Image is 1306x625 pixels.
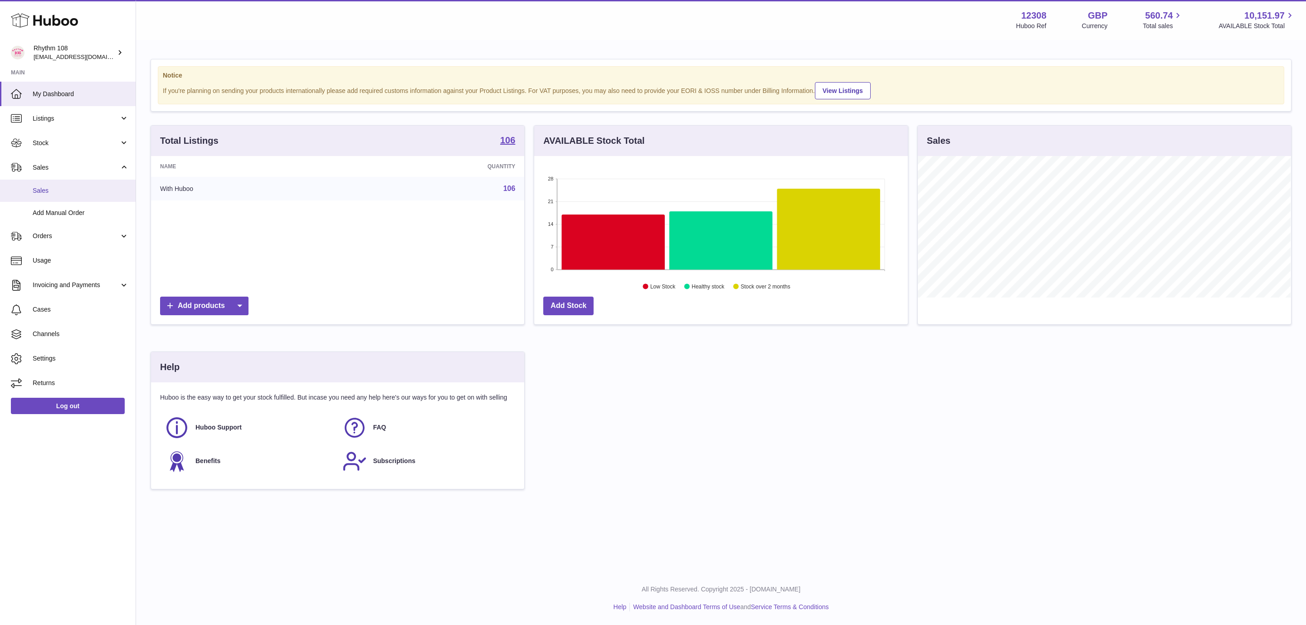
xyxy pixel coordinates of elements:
a: Help [614,603,627,610]
span: Stock [33,139,119,147]
span: Sales [33,186,129,195]
li: and [630,603,828,611]
a: Service Terms & Conditions [751,603,829,610]
span: [EMAIL_ADDRESS][DOMAIN_NAME] [34,53,133,60]
a: Benefits [165,449,333,474]
a: Log out [11,398,125,414]
a: Subscriptions [342,449,511,474]
a: 10,151.97 AVAILABLE Stock Total [1218,10,1295,30]
span: Orders [33,232,119,240]
h3: AVAILABLE Stock Total [543,135,644,147]
span: My Dashboard [33,90,129,98]
span: Settings [33,354,129,363]
span: Invoicing and Payments [33,281,119,289]
a: 560.74 Total sales [1143,10,1183,30]
p: Huboo is the easy way to get your stock fulfilled. But incase you need any help here's our ways f... [160,393,515,402]
text: 0 [551,267,554,272]
a: Add products [160,297,249,315]
a: FAQ [342,415,511,440]
span: 560.74 [1145,10,1173,22]
a: Huboo Support [165,415,333,440]
th: Quantity [348,156,524,177]
span: Cases [33,305,129,314]
div: Huboo Ref [1016,22,1047,30]
span: Huboo Support [195,423,242,432]
h3: Help [160,361,180,373]
span: 10,151.97 [1244,10,1285,22]
div: Currency [1082,22,1108,30]
span: Channels [33,330,129,338]
a: 106 [503,185,516,192]
h3: Total Listings [160,135,219,147]
img: orders@rhythm108.com [11,46,24,59]
span: Listings [33,114,119,123]
text: 7 [551,244,554,249]
a: Website and Dashboard Terms of Use [633,603,740,610]
text: Healthy stock [692,283,725,290]
a: View Listings [815,82,871,99]
span: AVAILABLE Stock Total [1218,22,1295,30]
div: If you're planning on sending your products internationally please add required customs informati... [163,81,1279,99]
span: Add Manual Order [33,209,129,217]
span: FAQ [373,423,386,432]
p: All Rights Reserved. Copyright 2025 - [DOMAIN_NAME] [143,585,1299,594]
div: Rhythm 108 [34,44,115,61]
h3: Sales [927,135,950,147]
text: Low Stock [650,283,676,290]
span: Returns [33,379,129,387]
span: Sales [33,163,119,172]
text: 21 [548,199,554,204]
strong: 106 [500,136,515,145]
text: 28 [548,176,554,181]
strong: GBP [1088,10,1107,22]
td: With Huboo [151,177,348,200]
text: 14 [548,221,554,227]
span: Benefits [195,457,220,465]
span: Total sales [1143,22,1183,30]
span: Usage [33,256,129,265]
text: Stock over 2 months [741,283,790,290]
th: Name [151,156,348,177]
a: Add Stock [543,297,594,315]
strong: Notice [163,71,1279,80]
span: Subscriptions [373,457,415,465]
strong: 12308 [1021,10,1047,22]
a: 106 [500,136,515,146]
